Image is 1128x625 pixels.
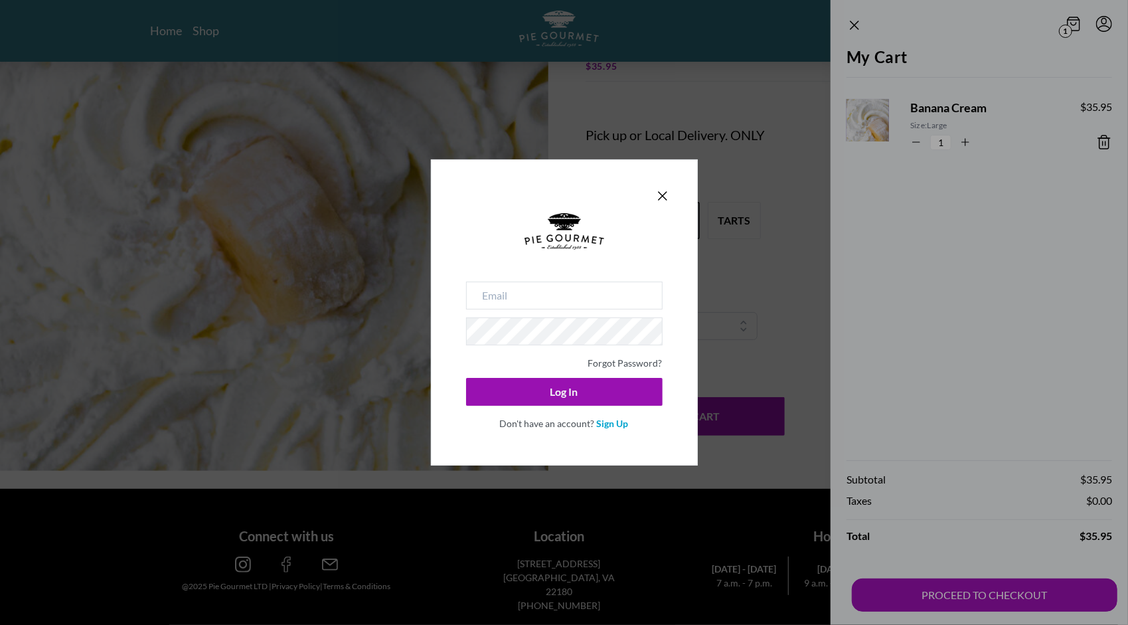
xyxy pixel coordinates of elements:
[466,378,663,406] button: Log In
[655,188,671,204] button: Close panel
[597,418,629,429] a: Sign Up
[466,282,663,310] input: Email
[588,357,663,369] a: Forgot Password?
[500,418,595,429] span: Don't have an account?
